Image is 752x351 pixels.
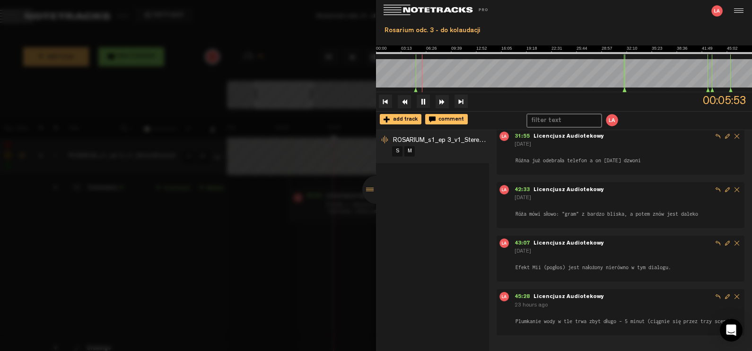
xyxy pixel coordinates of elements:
span: add track [390,117,418,123]
span: Efekt Mii (pogłos) jest nałożony nierówno w tym dialogu. [515,263,673,271]
span: [DATE] [515,142,531,148]
span: [DATE] [515,195,531,201]
img: logo_white.svg [384,5,497,16]
span: 23 hours ago [515,303,548,308]
div: add track [380,114,421,124]
span: Delete comment [732,185,742,194]
span: Edit comment [723,292,732,301]
li: {{ collab.name_first }} {{ collab.name_last }} [605,113,619,127]
img: letters [605,113,619,127]
img: letters [499,185,509,194]
span: Licencjusz Audiotekowy [533,134,604,140]
span: Reply to comment [713,132,723,141]
a: S [392,146,402,157]
span: Róża mówi słowo: "gram" z bardzo bliska, a potem znów jest daleko [515,210,700,218]
span: Plumkanie wody w tle trwa zbyt długo – 5 minut (ciągnie się przez trzy sceny) [515,317,733,325]
img: ruler [376,45,752,54]
img: letters [711,5,723,17]
img: letters [499,292,509,301]
span: Reply to comment [713,238,723,248]
div: comment [425,114,468,124]
span: Licencjusz Audiotekowy [533,294,604,300]
span: [DATE] [515,249,531,254]
span: Delete comment [732,238,742,248]
div: Open Intercom Messenger [720,319,743,342]
span: Delete comment [732,132,742,141]
span: 45:28 [515,294,533,300]
span: comment [436,117,464,123]
span: Reply to comment [713,185,723,194]
span: Licencjusz Audiotekowy [533,187,604,193]
span: Reply to comment [713,292,723,301]
span: 42:33 [515,187,533,193]
a: M [404,146,415,157]
span: ROSARIUM_s1_ep 3_v1_StereoBinaural [393,137,505,144]
span: Edit comment [723,185,732,194]
span: Edit comment [723,238,732,248]
span: 00:05:53 [703,92,752,110]
span: 43:07 [515,241,533,246]
img: letters [499,132,509,141]
span: 31:55 [515,134,533,140]
img: letters [499,238,509,248]
div: Rosarium odc. 3 - do kolaudacji [380,23,748,39]
span: Licencjusz Audiotekowy [533,241,604,246]
span: Delete comment [732,292,742,301]
span: Różna już odebrała telefon a on [DATE] dzwoni [515,157,642,164]
input: filter text [527,114,592,127]
span: Edit comment [723,132,732,141]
